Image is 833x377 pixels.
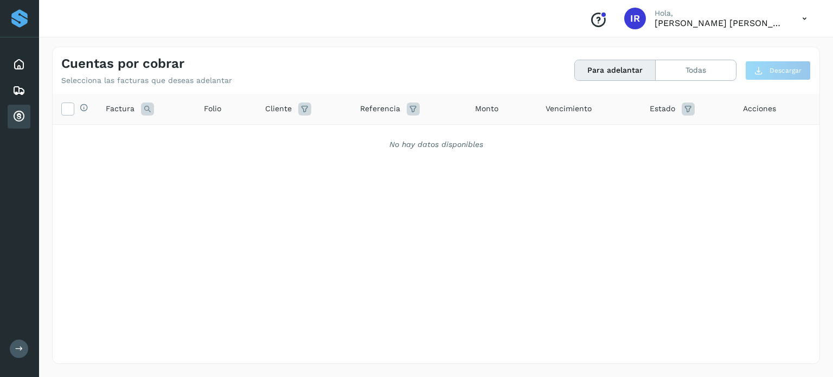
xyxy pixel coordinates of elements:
[475,103,498,114] span: Monto
[106,103,134,114] span: Factura
[546,103,592,114] span: Vencimiento
[743,103,776,114] span: Acciones
[575,60,656,80] button: Para adelantar
[360,103,400,114] span: Referencia
[61,76,232,85] p: Selecciona las facturas que deseas adelantar
[67,139,805,150] div: No hay datos disponibles
[8,53,30,76] div: Inicio
[655,18,785,28] p: Ivan Riquelme Contreras
[770,66,802,75] span: Descargar
[650,103,675,114] span: Estado
[265,103,292,114] span: Cliente
[8,79,30,103] div: Embarques
[204,103,221,114] span: Folio
[8,105,30,129] div: Cuentas por cobrar
[656,60,736,80] button: Todas
[61,56,184,72] h4: Cuentas por cobrar
[655,9,785,18] p: Hola,
[745,61,811,80] button: Descargar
